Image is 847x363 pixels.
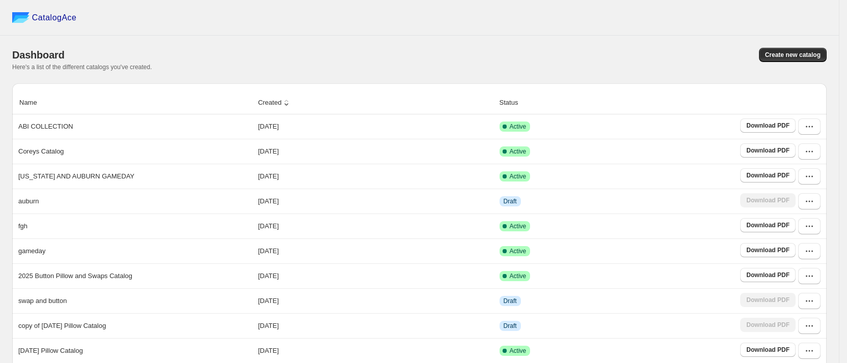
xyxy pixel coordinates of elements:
[32,13,77,23] span: CatalogAce
[765,51,821,59] span: Create new catalog
[510,147,527,156] span: Active
[510,123,527,131] span: Active
[746,246,790,254] span: Download PDF
[18,146,64,157] p: Coreys Catalog
[18,171,134,181] p: [US_STATE] AND AUBURN GAMEDAY
[255,238,496,263] td: [DATE]
[255,313,496,338] td: [DATE]
[18,321,106,331] p: copy of [DATE] Pillow Catalog
[255,263,496,288] td: [DATE]
[255,164,496,189] td: [DATE]
[498,93,530,112] button: Status
[18,296,67,306] p: swap and button
[740,218,796,232] a: Download PDF
[740,243,796,257] a: Download PDF
[255,338,496,363] td: [DATE]
[504,197,517,205] span: Draft
[18,122,73,132] p: ABI COLLECTION
[255,139,496,164] td: [DATE]
[510,247,527,255] span: Active
[740,118,796,133] a: Download PDF
[740,343,796,357] a: Download PDF
[18,246,45,256] p: gameday
[18,221,27,231] p: fgh
[746,271,790,279] span: Download PDF
[255,288,496,313] td: [DATE]
[255,189,496,214] td: [DATE]
[746,171,790,179] span: Download PDF
[740,143,796,158] a: Download PDF
[740,168,796,183] a: Download PDF
[18,346,83,356] p: [DATE] Pillow Catalog
[12,12,30,23] img: catalog ace
[740,268,796,282] a: Download PDF
[504,322,517,330] span: Draft
[510,222,527,230] span: Active
[256,93,293,112] button: Created
[504,297,517,305] span: Draft
[12,64,152,71] span: Here's a list of the different catalogs you've created.
[510,347,527,355] span: Active
[746,346,790,354] span: Download PDF
[510,272,527,280] span: Active
[255,114,496,139] td: [DATE]
[510,172,527,180] span: Active
[18,93,49,112] button: Name
[746,221,790,229] span: Download PDF
[18,271,132,281] p: 2025 Button Pillow and Swaps Catalog
[746,122,790,130] span: Download PDF
[18,196,39,206] p: auburn
[759,48,827,62] button: Create new catalog
[255,214,496,238] td: [DATE]
[746,146,790,155] span: Download PDF
[12,49,65,60] span: Dashboard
